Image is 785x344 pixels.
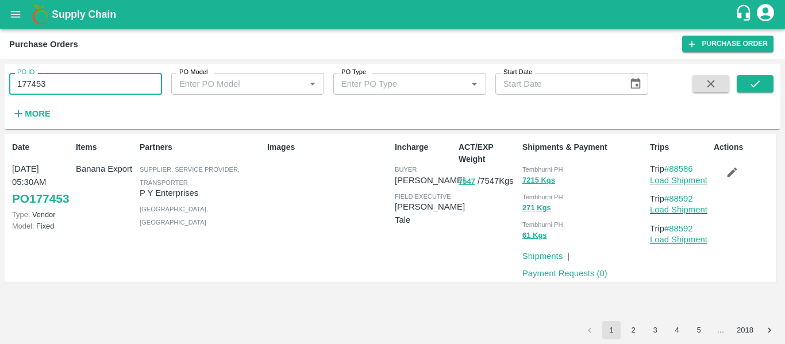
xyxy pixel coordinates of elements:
p: Banana Export [76,163,135,175]
div: | [563,245,569,262]
span: Model: [12,222,34,230]
label: PO ID [17,68,34,77]
span: Type: [12,210,30,219]
button: 7547 [459,175,475,188]
a: Payment Requests (0) [522,269,607,278]
span: Supplier, Service Provider, Transporter [140,166,240,185]
button: Go to page 3 [646,321,664,339]
span: buyer [395,166,417,173]
a: #88592 [664,194,693,203]
span: Tembhurni PH [522,221,563,228]
p: [DATE] 05:30AM [12,163,71,188]
button: Go to page 2 [624,321,642,339]
p: [PERSON_NAME] Tale [395,200,465,226]
span: field executive [395,193,451,200]
p: Incharge [395,141,454,153]
a: PO177453 [12,188,69,209]
b: Supply Chain [52,9,116,20]
a: Purchase Order [682,36,774,52]
button: open drawer [2,1,29,28]
p: Items [76,141,135,153]
input: Start Date [495,73,621,95]
p: P Y Enterprises [140,187,263,199]
p: Fixed [12,221,71,231]
span: Tembhurni PH [522,166,563,173]
input: Enter PO Model [175,76,287,91]
a: Load Shipment [650,205,707,214]
a: #88586 [664,164,693,173]
div: … [711,325,730,336]
span: [GEOGRAPHIC_DATA] , [GEOGRAPHIC_DATA] [140,206,208,225]
p: Vendor [12,209,71,220]
button: Go to page 4 [668,321,686,339]
div: customer-support [735,4,755,25]
button: Open [467,76,482,91]
button: page 1 [602,321,621,339]
button: Go to page 5 [690,321,708,339]
div: Purchase Orders [9,37,78,52]
a: Load Shipment [650,176,707,185]
a: Supply Chain [52,6,735,22]
p: / 7547 Kgs [459,175,518,188]
p: Actions [714,141,773,153]
p: Trip [650,192,709,205]
p: Date [12,141,71,153]
nav: pagination navigation [579,321,780,339]
span: Tembhurni PH [522,194,563,200]
p: Shipments & Payment [522,141,645,153]
strong: More [25,109,51,118]
label: Start Date [503,68,532,77]
img: logo [29,3,52,26]
p: [PERSON_NAME] [395,174,465,187]
button: 7215 Kgs [522,174,555,187]
button: 271 Kgs [522,202,551,215]
a: Load Shipment [650,235,707,244]
button: Choose date [625,73,647,95]
p: ACT/EXP Weight [459,141,518,165]
p: Trip [650,222,709,235]
button: Go to page 2018 [733,321,757,339]
a: #88592 [664,224,693,233]
div: account of current user [755,2,776,26]
label: PO Model [179,68,208,77]
button: Open [305,76,320,91]
input: Enter PO ID [9,73,162,95]
p: Partners [140,141,263,153]
button: 61 Kgs [522,229,547,242]
label: PO Type [341,68,366,77]
button: Go to next page [760,321,779,339]
input: Enter PO Type [337,76,449,91]
p: Trips [650,141,709,153]
p: Images [267,141,390,153]
p: Trip [650,163,709,175]
a: Shipments [522,252,563,261]
button: More [9,104,53,123]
